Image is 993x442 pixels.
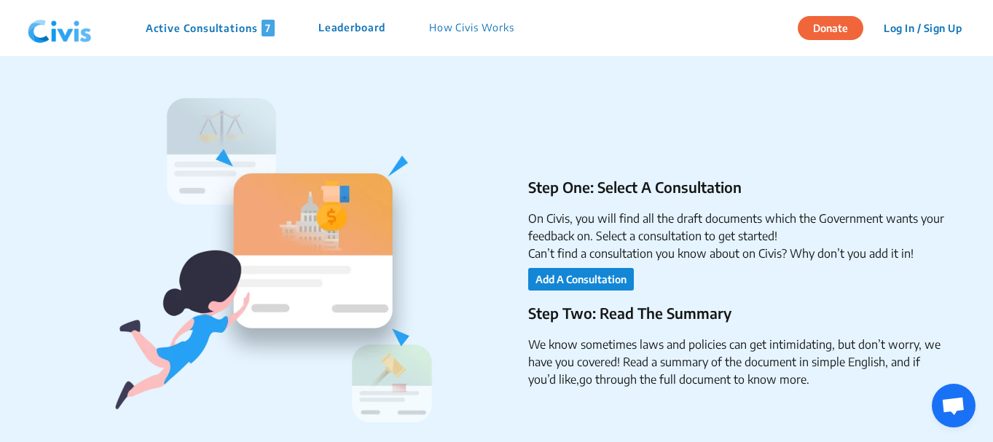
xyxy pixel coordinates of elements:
button: Add A Consultation [528,268,634,291]
li: Can’t find a consultation you know about on Civis? Why don’t you add it in! [528,245,949,262]
p: Step One: Select A Consultation [528,176,949,198]
p: Leaderboard [318,20,385,36]
p: How Civis Works [429,20,514,36]
p: Active Consultations [146,20,275,36]
li: On Civis, you will find all the draft documents which the Government wants your feedback on. Sele... [528,210,949,245]
div: Open chat [932,384,976,427]
p: Step Two: Read The Summary [528,302,949,324]
img: navlogo.png [22,7,98,50]
li: We know sometimes laws and policies can get intimidating, but don’t worry, we have you covered! R... [528,336,949,388]
a: Donate [798,20,874,34]
button: Log In / Sign Up [874,17,971,39]
button: Donate [798,16,863,40]
span: 7 [262,20,275,36]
